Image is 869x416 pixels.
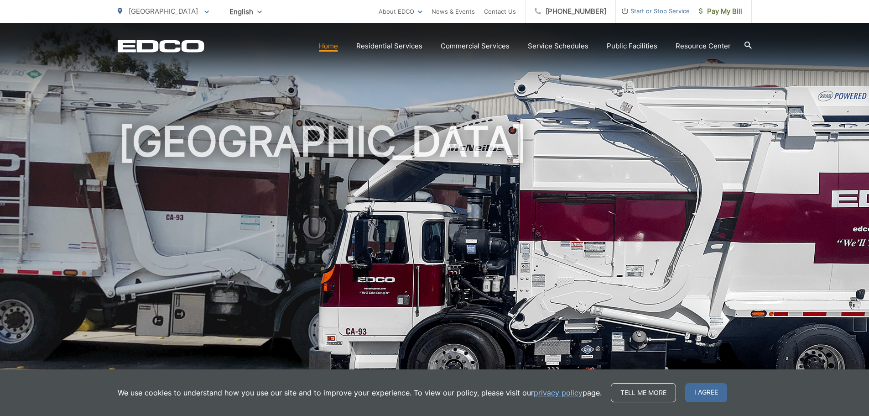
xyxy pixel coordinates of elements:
a: Contact Us [484,6,516,17]
h1: [GEOGRAPHIC_DATA] [118,119,752,408]
span: I agree [685,383,727,402]
a: Public Facilities [607,41,657,52]
a: Resource Center [676,41,731,52]
a: EDCD logo. Return to the homepage. [118,40,204,53]
a: Residential Services [356,41,422,52]
a: Commercial Services [441,41,510,52]
a: privacy policy [534,387,583,398]
a: News & Events [432,6,475,17]
a: About EDCO [379,6,422,17]
p: We use cookies to understand how you use our site and to improve your experience. To view our pol... [118,387,602,398]
a: Service Schedules [528,41,588,52]
a: Home [319,41,338,52]
span: [GEOGRAPHIC_DATA] [129,7,198,16]
span: English [223,4,269,20]
a: Tell me more [611,383,676,402]
span: Pay My Bill [699,6,742,17]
